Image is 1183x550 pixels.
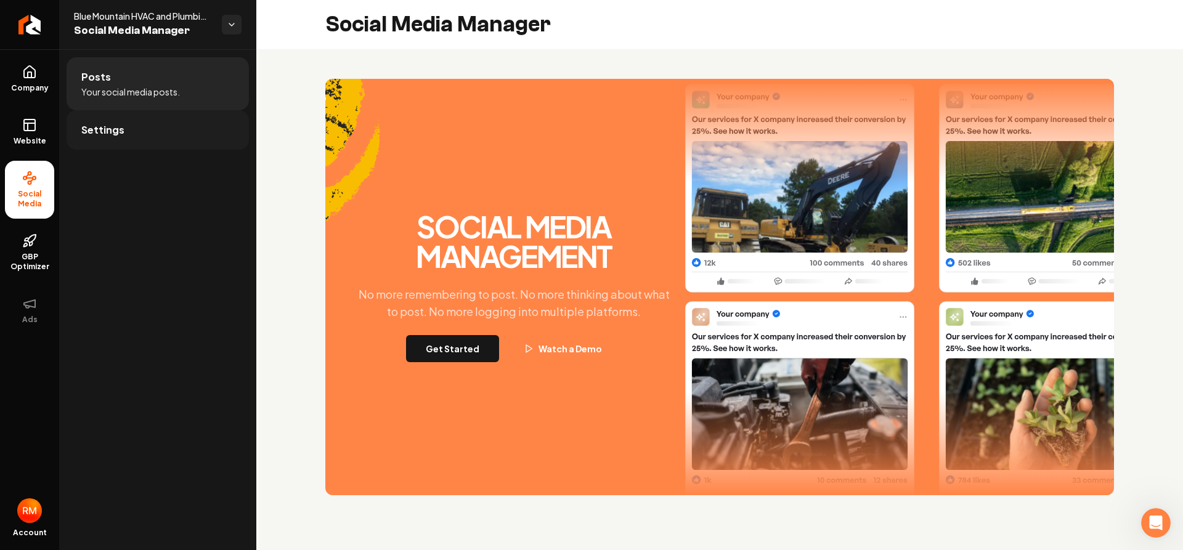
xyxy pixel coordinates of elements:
[9,136,51,146] span: Website
[67,110,249,150] a: Settings
[348,286,680,320] p: No more remembering to post. No more thinking about what to post. No more logging into multiple p...
[5,252,54,272] span: GBP Optimizer
[81,123,124,137] span: Settings
[348,212,680,271] h2: Social Media Management
[5,108,54,156] a: Website
[17,498,42,523] button: Open user button
[685,83,914,509] img: Post One
[17,315,43,325] span: Ads
[74,10,212,22] span: Blue Mountain HVAC and Plumbing
[74,22,212,39] span: Social Media Manager
[18,15,41,34] img: Rebolt Logo
[504,335,622,362] button: Watch a Demo
[1141,508,1171,538] iframe: Intercom live chat
[13,528,47,538] span: Account
[5,224,54,281] a: GBP Optimizer
[17,498,42,523] img: Rachel Musser
[5,286,54,334] button: Ads
[5,189,54,209] span: Social Media
[81,86,180,98] span: Your social media posts.
[6,83,54,93] span: Company
[939,84,1168,511] img: Post Two
[5,55,54,103] a: Company
[81,70,111,84] span: Posts
[325,79,380,256] img: Accent
[406,335,499,362] button: Get Started
[325,12,551,37] h2: Social Media Manager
